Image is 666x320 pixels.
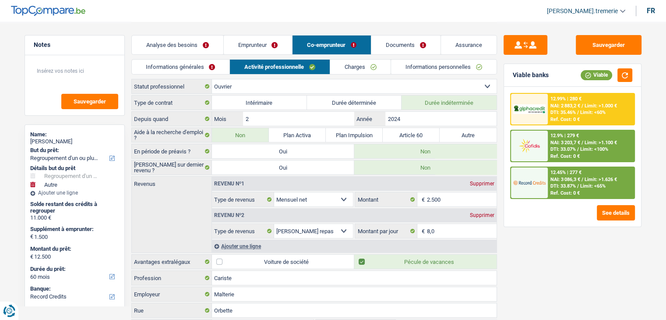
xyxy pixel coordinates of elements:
[30,285,117,292] label: Banque:
[647,7,655,15] div: fr
[74,99,106,104] span: Sauvegarder
[30,306,117,313] label: Taux d'intérêt:
[585,177,617,182] span: Limit: >1.626 €
[550,190,580,196] div: Ref. Cost: 0 €
[385,112,496,126] input: AAAA
[224,36,292,54] a: Emprunteur
[132,128,212,142] label: Aide à la recherche d'emploi ?
[132,112,212,126] label: Depuis quand
[550,140,580,146] span: NAI: 3 203,7 €
[212,112,243,126] label: Mois
[580,110,606,115] span: Limit: <60%
[212,192,274,206] label: Type de revenus
[30,214,119,221] div: 11.000 €
[585,140,617,146] span: Limit: >1.100 €
[30,190,119,196] div: Ajouter une ligne
[550,146,576,152] span: DTI: 33.07%
[212,240,497,252] div: Ajouter une ligne
[550,96,581,102] div: 12.99% | 280 €
[30,165,119,172] div: Détails but du prêt
[355,224,417,238] label: Montant par jour
[354,144,497,158] label: Non
[513,104,546,114] img: AlphaCredit
[11,6,85,16] img: TopCompare Logo
[354,255,497,269] label: Pécule de vacances
[577,183,579,189] span: /
[550,177,580,182] span: NAI: 3 086,3 €
[550,170,581,175] div: 12.45% | 277 €
[132,144,212,158] label: En période de préavis ?
[440,128,497,142] label: Autre
[581,140,583,146] span: /
[132,160,212,174] label: [PERSON_NAME] sur dernier revenu ?
[597,205,635,220] button: See details
[581,177,583,182] span: /
[550,103,580,109] span: NAI: 2 883,2 €
[212,213,247,218] div: Revenu nº2
[585,103,617,109] span: Limit: >1.000 €
[576,35,641,55] button: Sauvegarder
[34,41,116,49] h5: Notes
[132,36,223,54] a: Analyse des besoins
[513,71,549,79] div: Viable banks
[580,183,606,189] span: Limit: <65%
[30,226,117,233] label: Supplément à emprunter:
[383,128,440,142] label: Article 60
[30,131,119,138] div: Name:
[547,7,618,15] span: [PERSON_NAME].tremerie
[30,201,119,214] div: Solde restant des crédits à regrouper
[577,146,579,152] span: /
[307,96,402,110] label: Durée déterminée
[212,144,354,158] label: Oui
[132,177,211,187] label: Revenus
[581,70,612,80] div: Viable
[580,146,608,152] span: Limit: <100%
[30,147,117,154] label: But du prêt:
[391,60,497,74] a: Informations personnelles
[513,174,546,191] img: Record Credits
[355,192,417,206] label: Montant
[30,253,33,260] span: €
[132,303,212,317] label: Rue
[132,255,212,269] label: Avantages extralégaux
[468,213,497,218] div: Supprimer
[269,128,326,142] label: Plan Activa
[243,112,354,126] input: MM
[132,271,212,285] label: Profession
[132,60,230,74] a: Informations générales
[30,233,33,240] span: €
[326,128,383,142] label: Plan Impulsion
[417,224,427,238] span: €
[402,96,497,110] label: Durée indéterminée
[581,103,583,109] span: /
[550,117,580,122] div: Ref. Cost: 0 €
[212,224,274,238] label: Type de revenus
[30,245,117,252] label: Montant du prêt:
[132,96,212,110] label: Type de contrat
[330,60,391,74] a: Charges
[550,183,576,189] span: DTI: 33.87%
[212,255,354,269] label: Voiture de société
[550,110,576,115] span: DTI: 35.46%
[30,138,119,145] div: [PERSON_NAME]
[371,36,440,54] a: Documents
[468,181,497,186] div: Supprimer
[354,112,385,126] label: Année
[212,96,307,110] label: Intérimaire
[212,160,354,174] label: Oui
[212,128,269,142] label: Non
[132,287,212,301] label: Employeur
[354,160,497,174] label: Non
[417,192,427,206] span: €
[61,94,118,109] button: Sauvegarder
[230,60,330,74] a: Activité professionnelle
[550,133,579,139] div: 12.9% | 279 €
[212,181,247,186] div: Revenu nº1
[513,138,546,154] img: Cofidis
[292,36,371,54] a: Co-emprunteur
[441,36,497,54] a: Assurance
[132,79,212,93] label: Statut professionnel
[30,266,117,273] label: Durée du prêt:
[577,110,579,115] span: /
[550,153,580,159] div: Ref. Cost: 0 €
